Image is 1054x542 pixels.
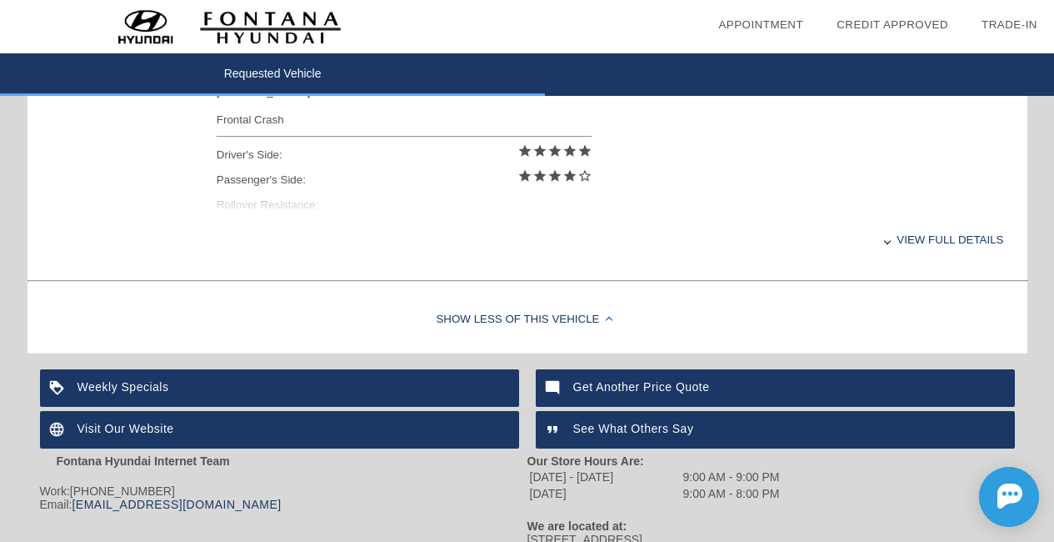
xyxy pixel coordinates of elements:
img: ic_format_quote_white_24dp_2x.png [536,411,573,449]
img: ic_language_white_24dp_2x.png [40,411,77,449]
i: star [547,168,562,183]
span: [PHONE_NUMBER] [70,484,175,498]
div: Passenger's Side: [217,168,592,193]
div: Work: [40,484,527,498]
a: Visit Our Website [40,411,519,449]
i: star [577,143,592,158]
td: [DATE] - [DATE] [529,469,681,484]
td: 9:00 AM - 9:00 PM [682,469,781,484]
i: star [562,168,577,183]
div: Email: [40,498,527,511]
i: star [562,143,577,158]
a: Credit Approved [837,18,948,31]
img: ic_loyalty_white_24dp_2x.png [40,369,77,407]
a: Appointment [718,18,803,31]
i: star [547,143,562,158]
div: Frontal Crash [217,109,592,130]
i: star [532,143,547,158]
div: Show Less of this Vehicle [27,287,1027,354]
i: star [517,168,532,183]
a: Trade-In [982,18,1037,31]
strong: Fontana Hyundai Internet Team [57,454,230,468]
td: 9:00 AM - 8:00 PM [682,486,781,501]
strong: We are located at: [527,519,627,533]
a: [EMAIL_ADDRESS][DOMAIN_NAME] [72,498,281,511]
a: Weekly Specials [40,369,519,407]
img: ic_mode_comment_white_24dp_2x.png [536,369,573,407]
iframe: Chat Assistance [904,452,1054,542]
a: Get Another Price Quote [536,369,1015,407]
i: star [532,168,547,183]
a: See What Others Say [536,411,1015,449]
i: star [517,143,532,158]
td: [DATE] [529,486,681,501]
i: star_border [577,168,592,183]
div: Driver's Side: [217,143,592,168]
div: View full details [217,219,1004,260]
strong: Our Store Hours Are: [527,454,644,468]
